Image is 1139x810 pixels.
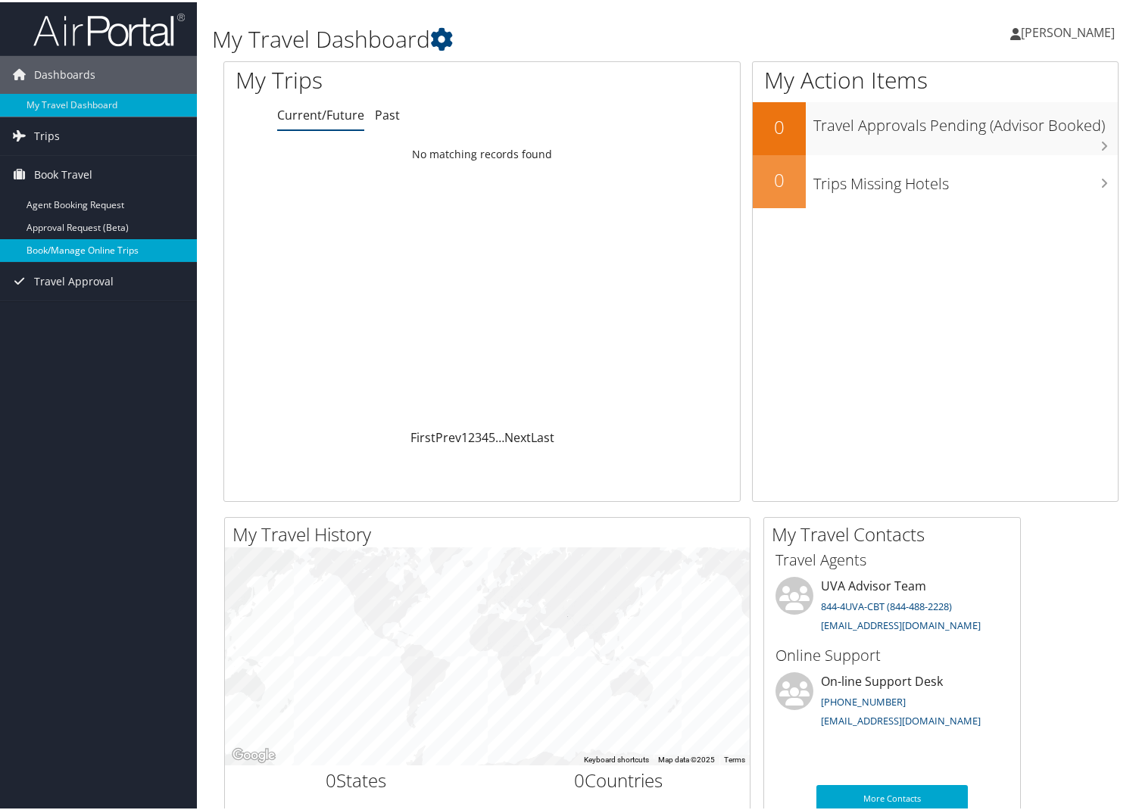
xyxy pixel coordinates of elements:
[1021,22,1115,39] span: [PERSON_NAME]
[768,575,1016,637] li: UVA Advisor Team
[753,62,1118,94] h1: My Action Items
[488,427,495,444] a: 5
[753,153,1118,206] a: 0Trips Missing Hotels
[34,54,95,92] span: Dashboards
[821,616,981,630] a: [EMAIL_ADDRESS][DOMAIN_NAME]
[775,643,1009,664] h3: Online Support
[236,765,476,791] h2: States
[504,427,531,444] a: Next
[584,752,649,763] button: Keyboard shortcuts
[224,139,740,166] td: No matching records found
[33,10,185,45] img: airportal-logo.png
[495,427,504,444] span: …
[753,112,806,138] h2: 0
[229,743,279,763] a: Open this area in Google Maps (opens a new window)
[499,765,739,791] h2: Countries
[34,154,92,192] span: Book Travel
[574,765,585,790] span: 0
[475,427,482,444] a: 3
[482,427,488,444] a: 4
[34,115,60,153] span: Trips
[232,519,750,545] h2: My Travel History
[816,783,968,810] a: More Contacts
[658,753,715,762] span: Map data ©2025
[813,105,1118,134] h3: Travel Approvals Pending (Advisor Booked)
[468,427,475,444] a: 2
[229,743,279,763] img: Google
[753,100,1118,153] a: 0Travel Approvals Pending (Advisor Booked)
[775,547,1009,569] h3: Travel Agents
[768,670,1016,732] li: On-line Support Desk
[531,427,554,444] a: Last
[236,62,513,94] h1: My Trips
[277,104,364,121] a: Current/Future
[724,753,745,762] a: Terms (opens in new tab)
[821,712,981,725] a: [EMAIL_ADDRESS][DOMAIN_NAME]
[1010,8,1130,53] a: [PERSON_NAME]
[821,693,906,706] a: [PHONE_NUMBER]
[375,104,400,121] a: Past
[212,21,824,53] h1: My Travel Dashboard
[821,597,952,611] a: 844-4UVA-CBT (844-488-2228)
[326,765,336,790] span: 0
[813,164,1118,192] h3: Trips Missing Hotels
[34,260,114,298] span: Travel Approval
[772,519,1020,545] h2: My Travel Contacts
[461,427,468,444] a: 1
[435,427,461,444] a: Prev
[753,165,806,191] h2: 0
[410,427,435,444] a: First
